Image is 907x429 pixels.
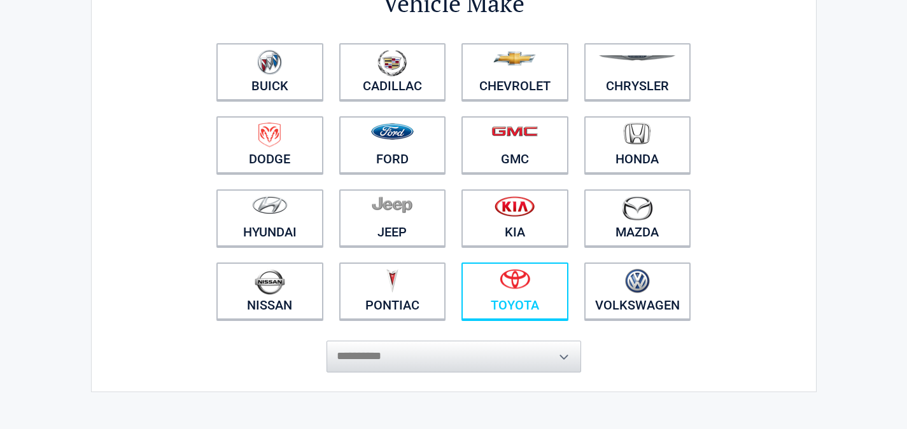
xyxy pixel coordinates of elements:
img: toyota [500,269,530,289]
img: honda [624,123,650,145]
a: Ford [339,116,446,174]
img: nissan [255,269,285,295]
img: mazda [621,196,653,221]
a: Mazda [584,189,691,247]
a: Cadillac [339,43,446,100]
a: Volkswagen [584,262,691,320]
img: kia [495,196,535,217]
img: hyundai [252,196,288,214]
a: Dodge [216,116,323,174]
a: Chrysler [584,43,691,100]
img: cadillac [377,50,407,76]
img: volkswagen [625,269,650,294]
a: GMC [461,116,568,174]
img: pontiac [386,269,398,293]
a: Chevrolet [461,43,568,100]
a: Kia [461,189,568,247]
a: Honda [584,116,691,174]
img: gmc [491,126,538,137]
a: Pontiac [339,262,446,320]
img: chrysler [598,55,676,61]
a: Toyota [461,262,568,320]
img: dodge [258,123,281,147]
a: Jeep [339,189,446,247]
img: ford [371,123,414,140]
img: chevrolet [493,51,536,65]
a: Nissan [216,262,323,320]
a: Buick [216,43,323,100]
img: jeep [372,196,412,214]
img: buick [257,50,282,75]
a: Hyundai [216,189,323,247]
